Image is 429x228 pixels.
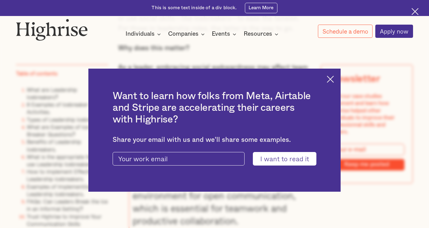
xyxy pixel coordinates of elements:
[168,30,207,38] div: Companies
[168,30,199,38] div: Companies
[126,30,155,38] div: Individuals
[375,25,413,38] a: Apply now
[244,30,280,38] div: Resources
[253,152,316,166] input: I want to read it
[318,25,373,38] a: Schedule a demo
[244,30,272,38] div: Resources
[212,30,238,38] div: Events
[113,90,316,125] h2: Want to learn how folks from Meta, Airtable and Stripe are accelerating their careers with Highrise?
[212,30,230,38] div: Events
[152,5,237,11] div: This is some text inside of a div block.
[327,76,334,83] img: Cross icon
[16,19,88,41] img: Highrise logo
[113,136,316,144] div: Share your email with us and we'll share some examples.
[412,8,419,15] img: Cross icon
[126,30,163,38] div: Individuals
[113,152,245,166] input: Your work email
[245,3,277,13] a: Learn More
[113,152,316,166] form: current-ascender-blog-article-modal-form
